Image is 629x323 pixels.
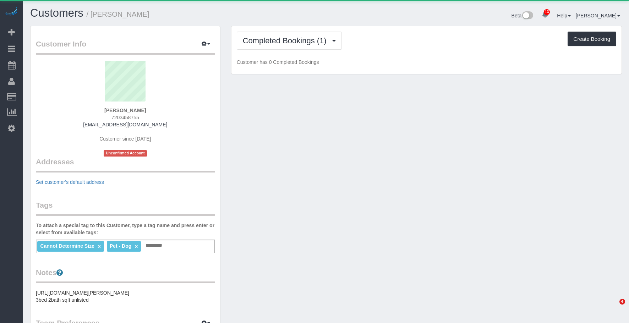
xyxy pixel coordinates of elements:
a: × [98,243,101,250]
a: Help [557,13,571,18]
span: 13 [544,9,550,15]
span: Cannot Determine Size [40,243,94,249]
span: 7203458755 [111,115,139,120]
a: Set customer's default address [36,179,104,185]
a: 13 [538,7,552,23]
a: [EMAIL_ADDRESS][DOMAIN_NAME] [83,122,167,127]
a: Customers [30,7,83,19]
a: × [135,243,138,250]
pre: [URL][DOMAIN_NAME][PERSON_NAME] 3bed 2bath sqft unlisted [36,289,215,303]
span: Unconfirmed Account [104,150,147,156]
small: / [PERSON_NAME] [87,10,149,18]
legend: Notes [36,267,215,283]
a: Beta [512,13,534,18]
legend: Customer Info [36,39,215,55]
span: 4 [619,299,625,305]
legend: Tags [36,200,215,216]
img: Automaid Logo [4,7,18,17]
img: New interface [521,11,533,21]
span: Customer since [DATE] [99,136,151,142]
label: To attach a special tag to this Customer, type a tag name and press enter or select from availabl... [36,222,215,236]
strong: [PERSON_NAME] [104,108,146,113]
span: Completed Bookings (1) [243,36,330,45]
button: Completed Bookings (1) [237,32,342,50]
a: [PERSON_NAME] [576,13,620,18]
button: Create Booking [568,32,616,46]
iframe: Intercom live chat [605,299,622,316]
p: Customer has 0 Completed Bookings [237,59,616,66]
span: Pet - Dog [110,243,131,249]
